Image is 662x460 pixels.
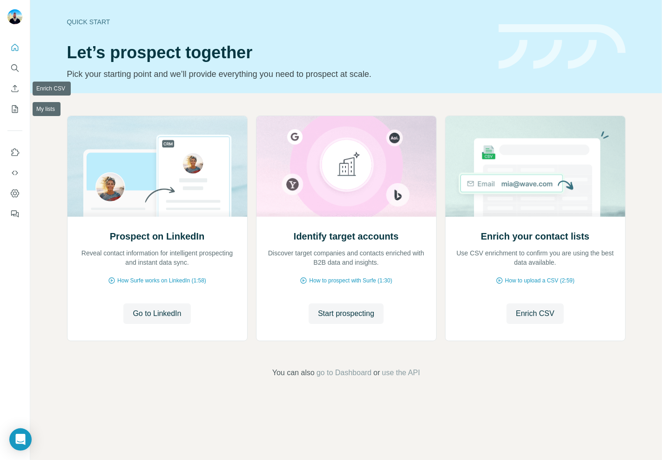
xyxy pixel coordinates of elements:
[272,367,315,378] span: You can also
[317,367,372,378] button: go to Dashboard
[9,428,32,451] div: Open Intercom Messenger
[67,43,487,62] h1: Let’s prospect together
[455,248,616,267] p: Use CSV enrichment to confirm you are using the best data available.
[7,60,22,76] button: Search
[67,116,248,217] img: Prospect on LinkedIn
[505,276,574,285] span: How to upload a CSV (2:59)
[77,248,238,267] p: Reveal contact information for intelligent prospecting and instant data sync.
[499,24,626,69] img: banner
[294,230,399,243] h2: Identify target accounts
[445,116,626,217] img: Enrich your contact lists
[110,230,204,243] h2: Prospect on LinkedIn
[507,303,564,324] button: Enrich CSV
[7,9,22,24] img: Avatar
[7,80,22,97] button: Enrich CSV
[7,206,22,222] button: Feedback
[67,68,487,81] p: Pick your starting point and we’ll provide everything you need to prospect at scale.
[516,308,554,319] span: Enrich CSV
[133,308,181,319] span: Go to LinkedIn
[123,303,190,324] button: Go to LinkedIn
[373,367,380,378] span: or
[256,116,437,217] img: Identify target accounts
[7,101,22,117] button: My lists
[481,230,589,243] h2: Enrich your contact lists
[7,144,22,161] button: Use Surfe on LinkedIn
[309,303,384,324] button: Start prospecting
[318,308,374,319] span: Start prospecting
[309,276,392,285] span: How to prospect with Surfe (1:30)
[266,248,427,267] p: Discover target companies and contacts enriched with B2B data and insights.
[117,276,206,285] span: How Surfe works on LinkedIn (1:58)
[382,367,420,378] button: use the API
[67,17,487,27] div: Quick start
[7,165,22,181] button: Use Surfe API
[7,39,22,56] button: Quick start
[7,185,22,202] button: Dashboard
